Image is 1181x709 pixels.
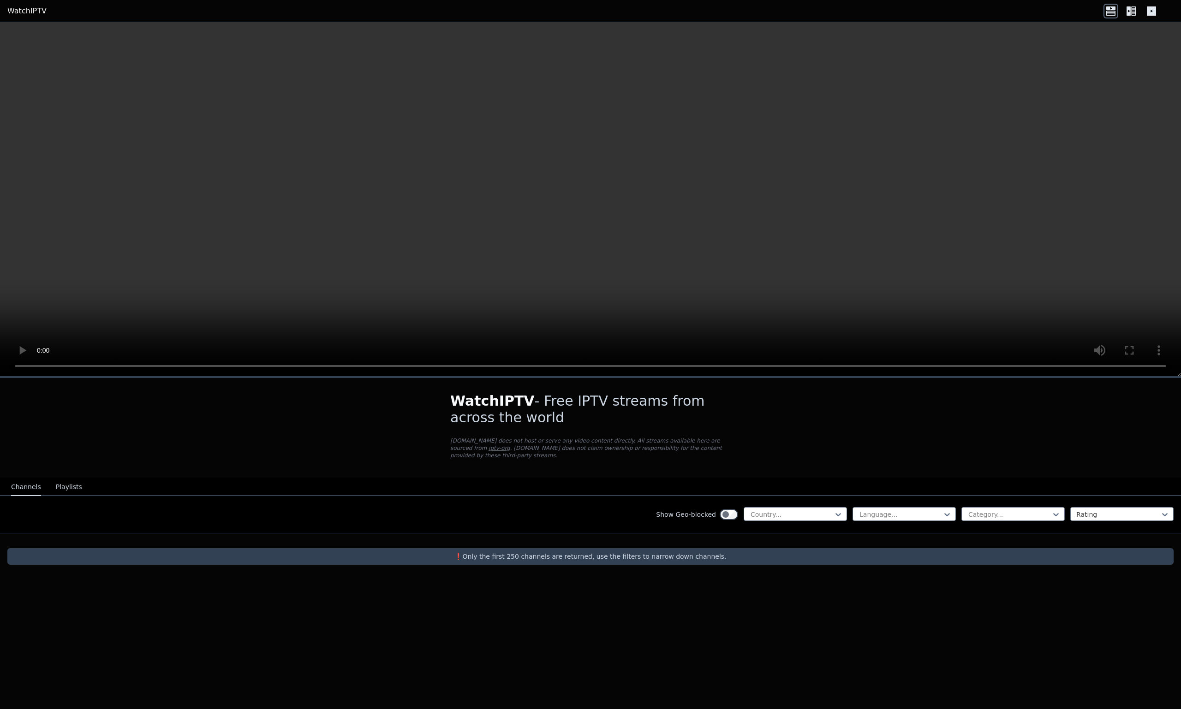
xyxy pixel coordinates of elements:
h1: - Free IPTV streams from across the world [450,393,731,426]
button: Channels [11,479,41,496]
a: WatchIPTV [7,6,47,17]
label: Show Geo-blocked [656,510,716,519]
span: WatchIPTV [450,393,535,409]
p: ❗️Only the first 250 channels are returned, use the filters to narrow down channels. [11,552,1170,561]
p: [DOMAIN_NAME] does not host or serve any video content directly. All streams available here are s... [450,437,731,459]
a: iptv-org [489,445,510,451]
button: Playlists [56,479,82,496]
